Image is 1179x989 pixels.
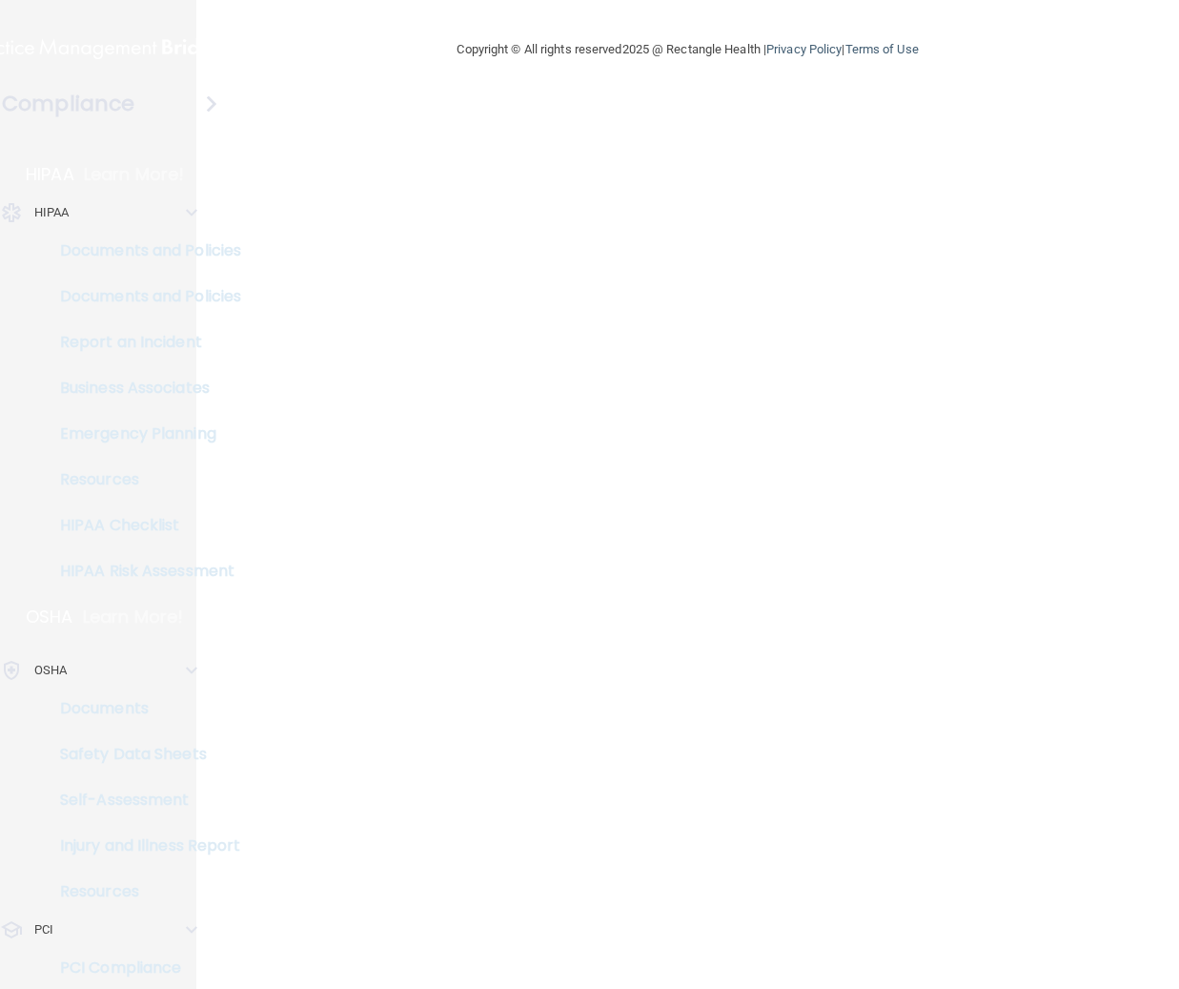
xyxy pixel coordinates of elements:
[12,287,273,306] p: Documents and Policies
[12,424,273,443] p: Emergency Planning
[12,379,273,398] p: Business Associates
[12,516,273,535] p: HIPAA Checklist
[12,791,273,810] p: Self-Assessment
[766,42,842,56] a: Privacy Policy
[2,91,134,117] h4: Compliance
[12,699,273,718] p: Documents
[845,42,919,56] a: Terms of Use
[12,470,273,489] p: Resources
[12,958,273,978] p: PCI Compliance
[12,836,273,855] p: Injury and Illness Report
[12,745,273,764] p: Safety Data Sheets
[34,201,70,224] p: HIPAA
[340,19,1036,80] div: Copyright © All rights reserved 2025 @ Rectangle Health | |
[12,333,273,352] p: Report an Incident
[83,606,184,628] p: Learn More!
[12,882,273,901] p: Resources
[12,241,273,260] p: Documents and Policies
[84,163,185,186] p: Learn More!
[26,163,74,186] p: HIPAA
[26,606,73,628] p: OSHA
[34,659,67,682] p: OSHA
[34,918,53,941] p: PCI
[12,562,273,581] p: HIPAA Risk Assessment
